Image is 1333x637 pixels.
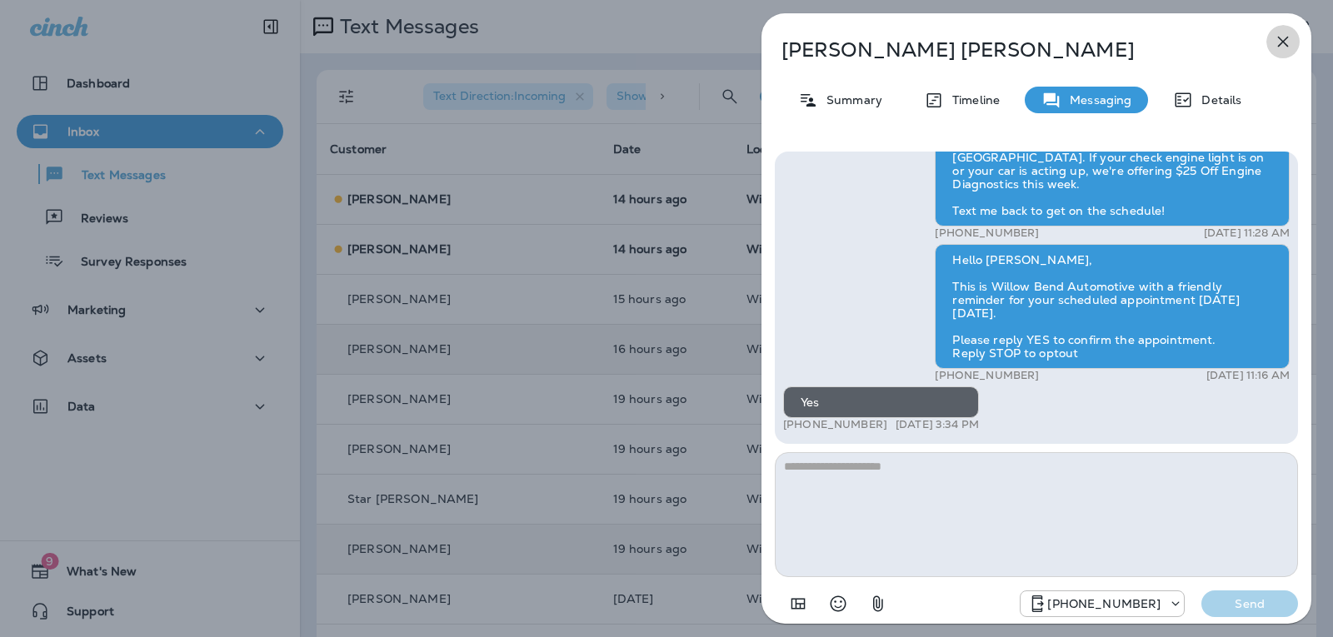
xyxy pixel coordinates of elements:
[1193,93,1241,107] p: Details
[781,38,1236,62] p: [PERSON_NAME] [PERSON_NAME]
[1206,369,1290,382] p: [DATE] 11:16 AM
[935,244,1290,369] div: Hello [PERSON_NAME], This is Willow Bend Automotive with a friendly reminder for your scheduled a...
[1047,597,1161,610] p: [PHONE_NUMBER]
[944,93,1000,107] p: Timeline
[818,93,882,107] p: Summary
[821,587,855,620] button: Select an emoji
[1061,93,1131,107] p: Messaging
[783,418,887,431] p: [PHONE_NUMBER]
[935,369,1039,382] p: [PHONE_NUMBER]
[896,418,979,431] p: [DATE] 3:34 PM
[781,587,815,620] button: Add in a premade template
[1204,226,1290,240] p: [DATE] 11:28 AM
[1021,594,1184,614] div: +1 (813) 497-4455
[935,128,1290,226] div: Hey [PERSON_NAME], it's [PERSON_NAME] at [GEOGRAPHIC_DATA]. If your check engine light is on or y...
[783,386,979,418] div: Yes
[935,226,1039,240] p: [PHONE_NUMBER]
